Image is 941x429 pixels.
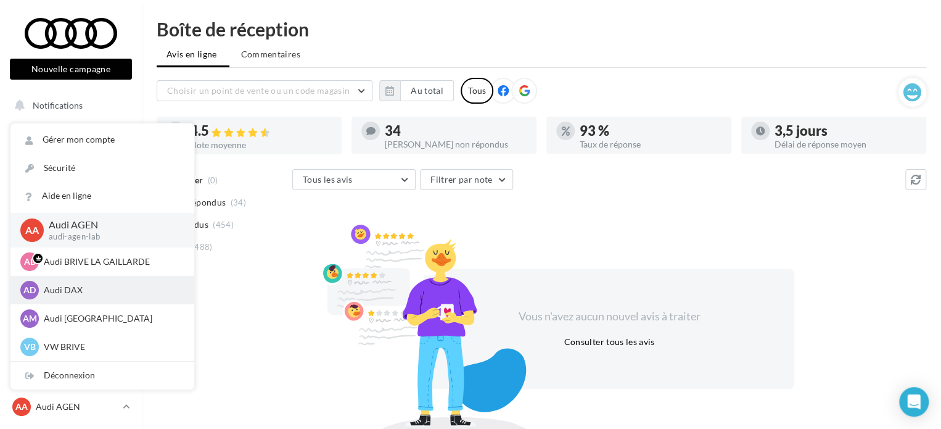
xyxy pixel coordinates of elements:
[190,141,332,149] div: Note moyenne
[15,401,28,413] span: AA
[23,312,37,325] span: AM
[379,80,454,101] button: Au total
[241,48,300,60] span: Commentaires
[10,182,194,210] a: Aide en ligne
[420,169,513,190] button: Filtrer par note
[167,85,350,96] span: Choisir un point de vente ou un code magasin
[213,220,234,230] span: (454)
[192,242,213,252] span: (488)
[10,126,194,154] a: Gérer mon compte
[231,198,246,207] span: (34)
[44,312,179,325] p: Audi [GEOGRAPHIC_DATA]
[44,284,179,296] p: Audi DAX
[44,341,179,353] p: VW BRIVE
[7,154,134,180] a: Boîte de réception
[10,362,194,389] div: Déconnexion
[7,278,134,314] a: PLV et print personnalisable
[385,140,527,149] div: [PERSON_NAME] non répondus
[157,80,372,101] button: Choisir un point de vente ou un code magasin
[899,387,929,417] div: Open Intercom Messenger
[23,284,36,296] span: AD
[33,100,83,110] span: Notifications
[24,256,36,268] span: AB
[580,124,721,138] div: 93 %
[157,20,926,38] div: Boîte de réception
[44,256,179,268] p: Audi BRIVE LA GAILLARDE
[25,223,39,237] span: AA
[7,123,134,149] a: Opérations
[10,395,132,419] a: AA Audi AGEN
[7,93,129,119] button: Notifications
[461,78,493,104] div: Tous
[385,124,527,138] div: 34
[559,335,659,349] button: Consulter tous les avis
[775,124,916,138] div: 3,5 jours
[36,401,118,413] p: Audi AGEN
[775,140,916,149] div: Délai de réponse moyen
[7,186,134,212] a: Visibilité en ligne
[10,59,132,80] button: Nouvelle campagne
[49,218,175,232] p: Audi AGEN
[292,169,416,190] button: Tous les avis
[168,196,226,209] span: Non répondus
[190,124,332,138] div: 4.5
[580,140,721,149] div: Taux de réponse
[24,341,36,353] span: VB
[10,154,194,182] a: Sécurité
[49,231,175,243] p: audi-agen-lab
[7,217,134,243] a: Campagnes
[400,80,454,101] button: Au total
[7,247,134,273] a: Médiathèque
[503,309,715,325] div: Vous n'avez aucun nouvel avis à traiter
[303,174,353,185] span: Tous les avis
